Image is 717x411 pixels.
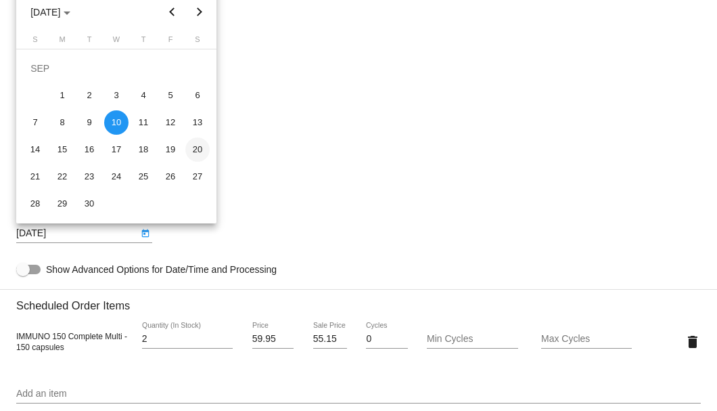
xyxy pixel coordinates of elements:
[157,35,184,49] th: Friday
[77,137,101,162] div: 16
[103,82,130,109] td: September 3, 2025
[49,82,76,109] td: September 1, 2025
[22,136,49,163] td: September 14, 2025
[185,137,210,162] div: 20
[49,190,76,217] td: September 29, 2025
[184,163,211,190] td: September 27, 2025
[22,190,49,217] td: September 28, 2025
[104,83,129,108] div: 3
[50,165,74,189] div: 22
[23,192,47,216] div: 28
[104,110,129,135] div: 10
[22,163,49,190] td: September 21, 2025
[77,110,101,135] div: 9
[185,83,210,108] div: 6
[50,83,74,108] div: 1
[50,110,74,135] div: 8
[22,55,211,82] td: SEP
[103,109,130,136] td: September 10, 2025
[50,137,74,162] div: 15
[22,109,49,136] td: September 7, 2025
[77,83,101,108] div: 2
[50,192,74,216] div: 29
[158,137,183,162] div: 19
[130,82,157,109] td: September 4, 2025
[49,163,76,190] td: September 22, 2025
[184,136,211,163] td: September 20, 2025
[49,136,76,163] td: September 15, 2025
[49,35,76,49] th: Monday
[23,110,47,135] div: 7
[157,82,184,109] td: September 5, 2025
[130,35,157,49] th: Thursday
[76,109,103,136] td: September 9, 2025
[157,163,184,190] td: September 26, 2025
[22,35,49,49] th: Sunday
[76,136,103,163] td: September 16, 2025
[131,110,156,135] div: 11
[157,136,184,163] td: September 19, 2025
[23,137,47,162] div: 14
[23,165,47,189] div: 21
[30,7,70,18] span: [DATE]
[76,163,103,190] td: September 23, 2025
[157,109,184,136] td: September 12, 2025
[185,165,210,189] div: 27
[130,136,157,163] td: September 18, 2025
[103,136,130,163] td: September 17, 2025
[185,110,210,135] div: 13
[77,192,101,216] div: 30
[76,190,103,217] td: September 30, 2025
[104,165,129,189] div: 24
[49,109,76,136] td: September 8, 2025
[131,83,156,108] div: 4
[158,83,183,108] div: 5
[103,163,130,190] td: September 24, 2025
[131,137,156,162] div: 18
[131,165,156,189] div: 25
[130,163,157,190] td: September 25, 2025
[103,35,130,49] th: Wednesday
[76,82,103,109] td: September 2, 2025
[184,109,211,136] td: September 13, 2025
[184,35,211,49] th: Saturday
[158,110,183,135] div: 12
[76,35,103,49] th: Tuesday
[104,137,129,162] div: 17
[130,109,157,136] td: September 11, 2025
[158,165,183,189] div: 26
[77,165,101,189] div: 23
[184,82,211,109] td: September 6, 2025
